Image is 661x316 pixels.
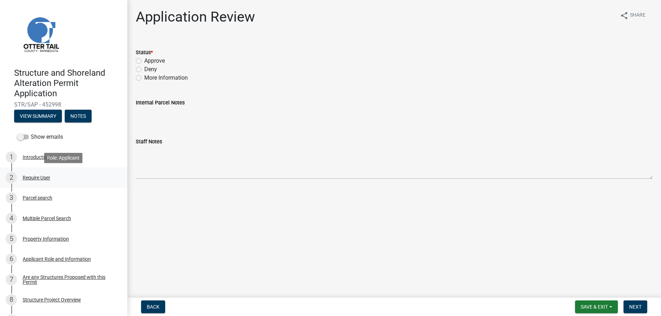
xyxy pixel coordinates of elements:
[144,57,165,65] label: Approve
[141,300,165,313] button: Back
[136,8,255,25] h1: Application Review
[6,192,17,203] div: 3
[14,101,113,108] span: STR/SAP - 452998
[44,153,82,163] div: Role: Applicant
[581,304,608,310] span: Save & Exit
[147,304,160,310] span: Back
[17,133,63,141] label: Show emails
[23,175,50,180] div: Require User
[23,236,69,241] div: Property Information
[6,151,17,163] div: 1
[65,110,92,122] button: Notes
[23,297,81,302] div: Structure Project Overview
[144,74,188,82] label: More Information
[620,11,628,20] i: share
[14,68,122,98] h4: Structure and Shoreland Alteration Permit Application
[23,195,52,200] div: Parcel search
[23,155,50,160] div: Introduction
[614,8,651,22] button: shareShare
[136,50,153,55] label: Status
[575,300,618,313] button: Save & Exit
[629,304,642,310] span: Next
[6,294,17,305] div: 8
[630,11,645,20] span: Share
[6,233,17,245] div: 5
[23,216,71,221] div: Multiple Parcel Search
[14,114,62,120] wm-modal-confirm: Summary
[6,172,17,183] div: 2
[144,65,157,74] label: Deny
[23,257,91,262] div: Applicant Role and Information
[6,213,17,224] div: 4
[6,253,17,265] div: 6
[624,300,647,313] button: Next
[14,110,62,122] button: View Summary
[136,100,185,105] label: Internal Parcel Notes
[23,275,116,285] div: Are any Structures Proposed with this Permit
[6,274,17,285] div: 7
[14,7,67,61] img: Otter Tail County, Minnesota
[136,139,162,144] label: Staff Notes
[65,114,92,120] wm-modal-confirm: Notes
